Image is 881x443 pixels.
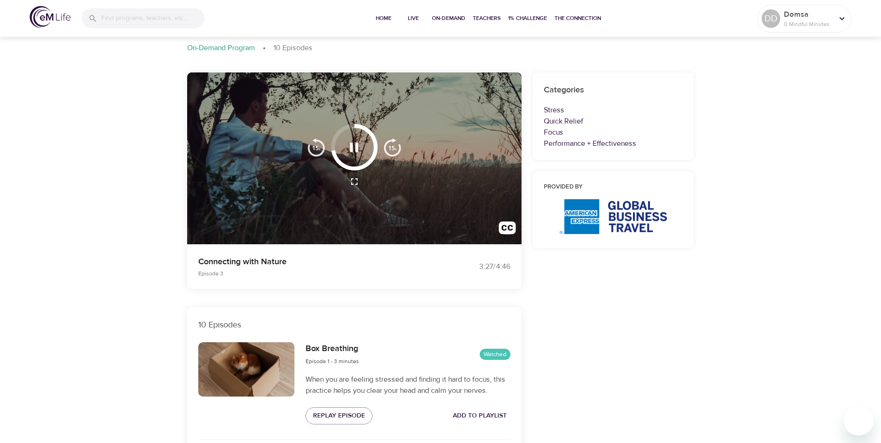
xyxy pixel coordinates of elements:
[844,406,874,436] iframe: Button to launch messaging window
[453,410,507,422] span: Add to Playlist
[372,13,395,23] span: Home
[560,199,667,234] img: AmEx%20GBT%20logo.png
[306,407,372,424] button: Replay Episode
[762,9,780,28] div: DD
[544,84,683,97] h6: Categories
[101,8,204,28] input: Find programs, teachers, etc...
[432,13,465,23] span: On-Demand
[383,138,402,156] img: 15s_next.svg
[402,13,424,23] span: Live
[198,269,430,278] p: Episode 3
[544,116,683,127] p: Quick Relief
[493,216,522,244] button: Transcript/Closed Captions (c)
[306,342,359,356] h6: Box Breathing
[313,410,365,422] span: Replay Episode
[544,182,683,192] h6: Provided by
[441,261,510,272] div: 3:27 / 4:46
[30,6,71,28] img: logo
[544,127,683,138] p: Focus
[784,20,833,28] p: 0 Mindful Minutes
[306,374,510,396] p: When you are feeling stressed and finding it hard to focus, this practice helps you clear your he...
[473,13,501,23] span: Teachers
[449,407,510,424] button: Add to Playlist
[198,255,430,268] p: Connecting with Nature
[480,350,510,359] span: Watched
[307,138,326,156] img: 15s_prev.svg
[544,104,683,116] p: Stress
[306,358,359,365] span: Episode 1 - 3 minutes
[187,43,255,53] p: On-Demand Program
[508,13,547,23] span: 1% Challenge
[544,138,683,149] p: Performance + Effectiveness
[499,221,516,239] img: open_caption.svg
[555,13,601,23] span: The Connection
[187,43,694,54] nav: breadcrumb
[274,43,313,53] p: 10 Episodes
[198,319,510,331] p: 10 Episodes
[784,9,833,20] p: Domsa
